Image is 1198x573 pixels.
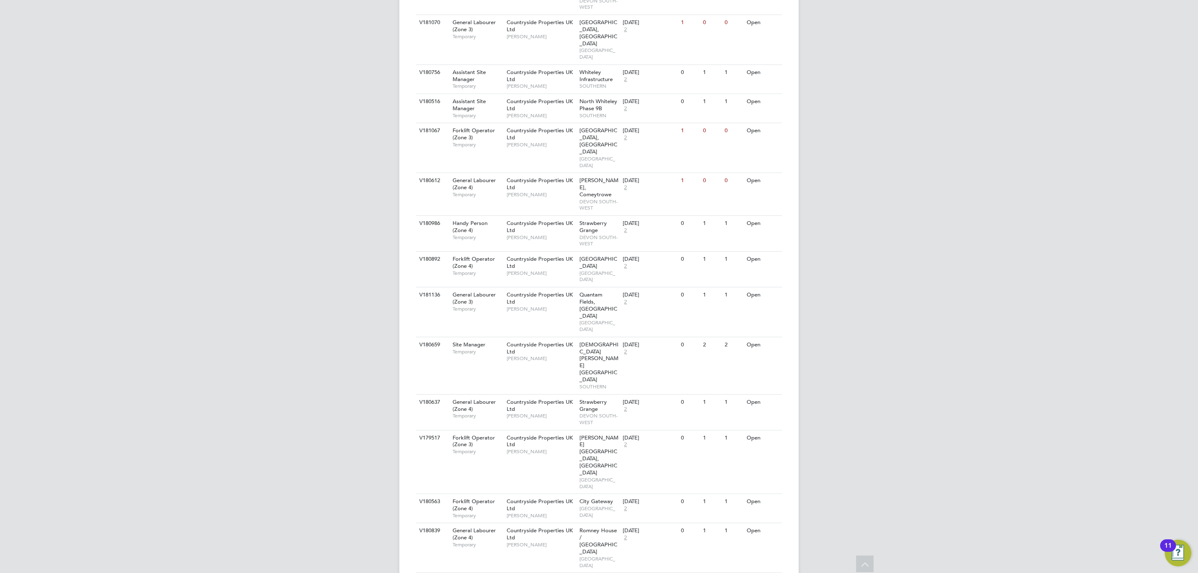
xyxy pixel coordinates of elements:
div: [DATE] [623,256,677,263]
span: [GEOGRAPHIC_DATA] [579,556,619,568]
span: Forklift Operator (Zone 4) [453,498,495,512]
div: [DATE] [623,341,677,348]
span: [GEOGRAPHIC_DATA] [579,47,619,60]
div: [DATE] [623,98,677,105]
div: 0 [679,395,700,410]
div: 0 [679,430,700,446]
span: Temporary [453,234,502,241]
span: [GEOGRAPHIC_DATA] [579,477,619,489]
div: V180516 [417,94,446,109]
div: 1 [723,395,744,410]
span: Forklift Operator (Zone 4) [453,255,495,269]
div: 0 [723,15,744,30]
span: Countryside Properties UK Ltd [507,98,573,112]
span: [PERSON_NAME] [507,234,575,241]
span: Countryside Properties UK Ltd [507,434,573,448]
div: 2 [701,337,723,353]
div: Open [745,337,781,353]
span: Temporary [453,141,502,148]
div: V181067 [417,123,446,138]
span: [PERSON_NAME] [507,448,575,455]
span: Handy Person (Zone 4) [453,220,488,234]
span: Countryside Properties UK Ltd [507,341,573,355]
span: Temporary [453,270,502,277]
span: 2 [623,184,628,191]
span: 2 [623,76,628,83]
span: Countryside Properties UK Ltd [507,19,573,33]
div: 2 [723,337,744,353]
div: Open [745,494,781,509]
span: Site Manager [453,341,485,348]
span: 2 [623,534,628,541]
div: 1 [723,430,744,446]
span: SOUTHERN [579,383,619,390]
span: General Labourer (Zone 4) [453,177,496,191]
div: [DATE] [623,527,677,534]
span: [PERSON_NAME] [507,83,575,89]
div: 0 [701,173,723,188]
span: [PERSON_NAME], Comeytrowe [579,177,619,198]
span: Temporary [453,33,502,40]
div: 1 [701,287,723,303]
span: 2 [623,26,628,33]
span: 2 [623,406,628,413]
span: Forklift Operator (Zone 3) [453,434,495,448]
span: Temporary [453,83,502,89]
span: [PERSON_NAME] [507,33,575,40]
div: 1 [701,523,723,538]
div: 1 [679,123,700,138]
span: Countryside Properties UK Ltd [507,291,573,305]
div: 1 [679,173,700,188]
div: Open [745,173,781,188]
div: V181070 [417,15,446,30]
span: 2 [623,299,628,306]
div: [DATE] [623,291,677,299]
div: 1 [701,395,723,410]
span: Countryside Properties UK Ltd [507,220,573,234]
span: Temporary [453,112,502,119]
span: [PERSON_NAME] [507,112,575,119]
div: 1 [701,252,723,267]
div: V180892 [417,252,446,267]
div: 1 [723,65,744,80]
div: 1 [701,216,723,231]
span: SOUTHERN [579,112,619,119]
div: Open [745,15,781,30]
span: DEVON SOUTH-WEST [579,234,619,247]
span: Strawberry Grange [579,398,607,412]
span: SOUTHERN [579,83,619,89]
div: V180756 [417,65,446,80]
span: Countryside Properties UK Ltd [507,398,573,412]
span: [PERSON_NAME] [507,306,575,312]
div: 11 [1164,546,1172,556]
span: [PERSON_NAME] [507,270,575,277]
div: 1 [679,15,700,30]
div: Open [745,523,781,538]
div: Open [745,395,781,410]
div: 0 [723,123,744,138]
span: [GEOGRAPHIC_DATA], [GEOGRAPHIC_DATA] [579,19,617,47]
div: V180986 [417,216,446,231]
span: General Labourer (Zone 4) [453,527,496,541]
span: Temporary [453,541,502,548]
div: 0 [679,494,700,509]
div: [DATE] [623,498,677,505]
span: Countryside Properties UK Ltd [507,177,573,191]
span: General Labourer (Zone 4) [453,398,496,412]
span: Assistant Site Manager [453,98,486,112]
span: Countryside Properties UK Ltd [507,127,573,141]
div: [DATE] [623,69,677,76]
div: [DATE] [623,220,677,227]
div: Open [745,216,781,231]
span: [PERSON_NAME] [507,191,575,198]
span: [PERSON_NAME] [507,141,575,148]
span: 2 [623,263,628,270]
div: 1 [723,523,744,538]
span: [GEOGRAPHIC_DATA] [579,270,619,283]
span: [GEOGRAPHIC_DATA] [579,505,619,518]
span: Countryside Properties UK Ltd [507,498,573,512]
span: Forklift Operator (Zone 3) [453,127,495,141]
div: 0 [701,15,723,30]
div: 0 [679,337,700,353]
span: 2 [623,505,628,512]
